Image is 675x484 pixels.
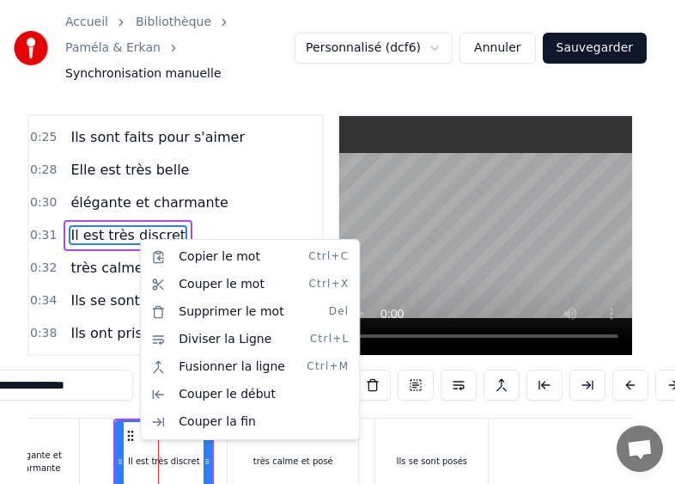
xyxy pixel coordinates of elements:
[144,243,356,271] div: Copier le mot
[144,353,356,381] div: Fusionner la ligne
[310,333,349,346] span: Ctrl+L
[144,271,356,298] div: Couper le mot
[309,278,350,291] span: Ctrl+X
[144,298,356,326] div: Supprimer le mot
[308,250,349,264] span: Ctrl+C
[144,326,356,353] div: Diviser la Ligne
[144,381,356,408] div: Couper le début
[144,408,356,436] div: Couper la fin
[329,305,350,319] span: Del
[307,360,349,374] span: Ctrl+M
